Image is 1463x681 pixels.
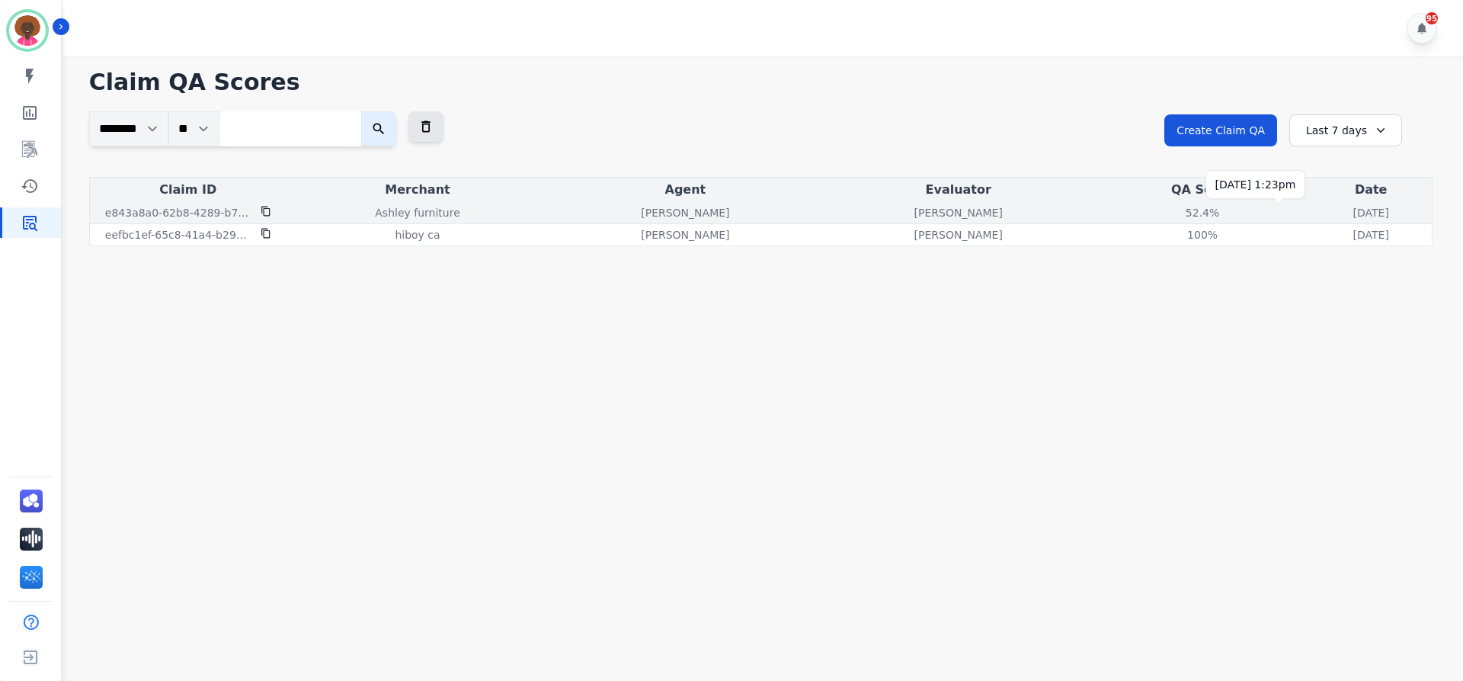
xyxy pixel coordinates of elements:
[1164,114,1277,146] button: Create Claim QA
[825,181,1092,199] div: Evaluator
[9,12,46,49] img: Bordered avatar
[1426,12,1438,24] div: 95
[89,69,1433,96] h1: Claim QA Scores
[105,227,251,243] p: eefbc1ef-65c8-41a4-b29d-64359f98594e
[93,181,283,199] div: Claim ID
[105,205,251,220] p: e843a8a0-62b8-4289-b7dd-d90dfc7d2693
[1289,114,1402,146] div: Last 7 days
[914,205,1003,220] p: [PERSON_NAME]
[1168,205,1237,220] div: 52.4%
[1215,177,1296,192] div: [DATE] 1:23pm
[1313,181,1429,199] div: Date
[1098,181,1308,199] div: QA Score
[914,227,1003,243] p: [PERSON_NAME]
[375,205,459,220] p: Ashley furniture
[1353,205,1389,220] p: [DATE]
[395,227,440,243] p: hiboy ca
[641,205,729,220] p: [PERSON_NAME]
[641,227,729,243] p: [PERSON_NAME]
[552,181,818,199] div: Agent
[1168,227,1237,243] div: 100%
[290,181,546,199] div: Merchant
[1353,227,1389,243] p: [DATE]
